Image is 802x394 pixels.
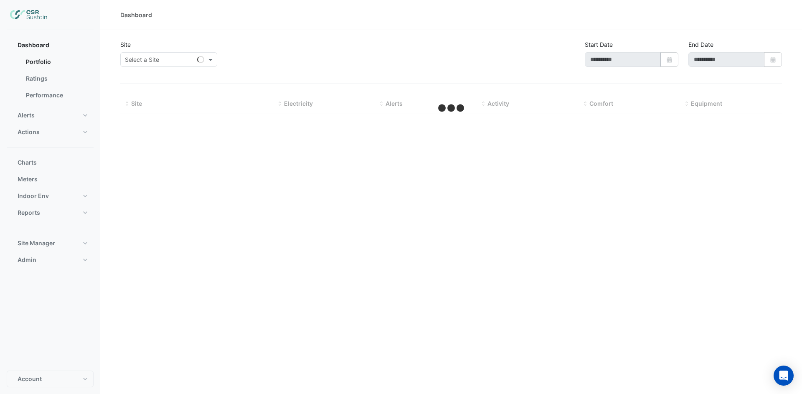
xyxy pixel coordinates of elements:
span: Activity [487,100,509,107]
a: Performance [19,87,94,104]
button: Charts [7,154,94,171]
a: Ratings [19,70,94,87]
img: Company Logo [10,7,48,23]
button: Meters [7,171,94,188]
button: Dashboard [7,37,94,53]
span: Actions [18,128,40,136]
a: Portfolio [19,53,94,70]
span: Indoor Env [18,192,49,200]
label: Start Date [585,40,613,49]
span: Electricity [284,100,313,107]
span: Account [18,375,42,383]
span: Equipment [691,100,722,107]
span: Alerts [386,100,403,107]
label: End Date [688,40,713,49]
label: Site [120,40,131,49]
button: Reports [7,204,94,221]
button: Site Manager [7,235,94,252]
div: Dashboard [120,10,152,19]
button: Account [7,371,94,387]
span: Dashboard [18,41,49,49]
button: Admin [7,252,94,268]
span: Site [131,100,142,107]
span: Alerts [18,111,35,119]
span: Admin [18,256,36,264]
button: Alerts [7,107,94,124]
span: Reports [18,208,40,217]
span: Comfort [589,100,613,107]
div: Dashboard [7,53,94,107]
button: Actions [7,124,94,140]
div: Open Intercom Messenger [774,366,794,386]
span: Meters [18,175,38,183]
button: Indoor Env [7,188,94,204]
span: Site Manager [18,239,55,247]
span: Charts [18,158,37,167]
